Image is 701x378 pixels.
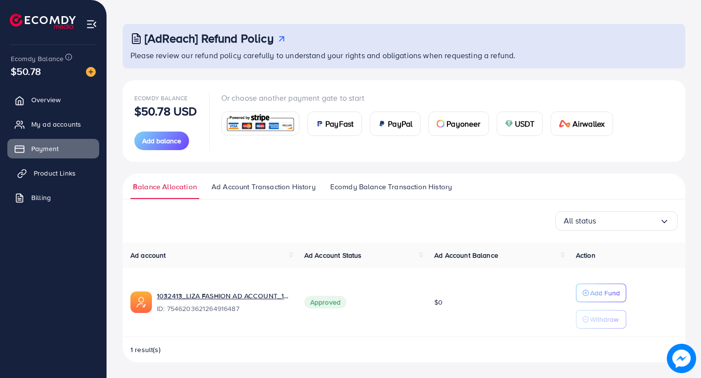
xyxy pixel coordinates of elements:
img: ic-ads-acc.e4c84228.svg [130,291,152,313]
p: $50.78 USD [134,105,197,117]
span: Ad Account Status [304,250,362,260]
button: Withdraw [576,310,626,329]
img: card [316,120,323,128]
p: Add Fund [590,287,620,299]
h3: [AdReach] Refund Policy [145,31,274,45]
p: Or choose another payment gate to start [221,92,621,104]
a: Billing [7,188,99,207]
span: My ad accounts [31,119,81,129]
span: Billing [31,193,51,202]
span: Ad account [130,250,166,260]
a: 1032413_LIZA FASHION AD ACCOUNT_1756987745322 [157,291,289,301]
span: Airwallex [573,118,605,130]
span: Ad Account Balance [434,250,498,260]
a: cardPayoneer [428,111,489,136]
span: $50.78 [11,64,41,78]
img: image [667,344,696,373]
a: Product Links [7,163,99,183]
img: card [437,120,445,128]
span: 1 result(s) [130,345,161,355]
a: cardPayPal [370,111,421,136]
button: Add Fund [576,284,626,302]
span: Balance Allocation [133,181,197,192]
span: Ecomdy Balance [11,54,64,64]
a: cardPayFast [307,111,362,136]
span: Approved [304,296,346,309]
span: Product Links [34,168,76,178]
img: menu [86,19,97,30]
button: Add balance [134,132,189,150]
span: Add balance [142,136,181,146]
div: <span class='underline'>1032413_LIZA FASHION AD ACCOUNT_1756987745322</span></br>7546203621264916487 [157,291,289,313]
a: card [221,111,300,135]
a: Payment [7,139,99,158]
span: Action [576,250,595,260]
input: Search for option [596,213,659,228]
img: card [559,120,571,128]
span: Ecomdy Balance Transaction History [330,181,452,192]
span: PayFast [325,118,354,130]
img: image [86,67,96,77]
span: Ecomdy Balance [134,94,188,102]
span: Payoneer [446,118,480,130]
p: Withdraw [590,313,618,325]
span: PayPal [388,118,412,130]
span: All status [564,213,596,228]
img: card [505,120,513,128]
a: cardUSDT [497,111,543,136]
div: Search for option [555,211,678,231]
span: Overview [31,95,61,105]
span: $0 [434,297,443,307]
img: card [378,120,386,128]
span: ID: 7546203621264916487 [157,304,289,313]
span: USDT [515,118,535,130]
a: cardAirwallex [551,111,613,136]
img: logo [10,14,76,29]
p: Please review our refund policy carefully to understand your rights and obligations when requesti... [130,49,680,61]
img: card [225,113,297,134]
a: My ad accounts [7,114,99,134]
span: Ad Account Transaction History [212,181,316,192]
a: Overview [7,90,99,110]
span: Payment [31,144,59,154]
